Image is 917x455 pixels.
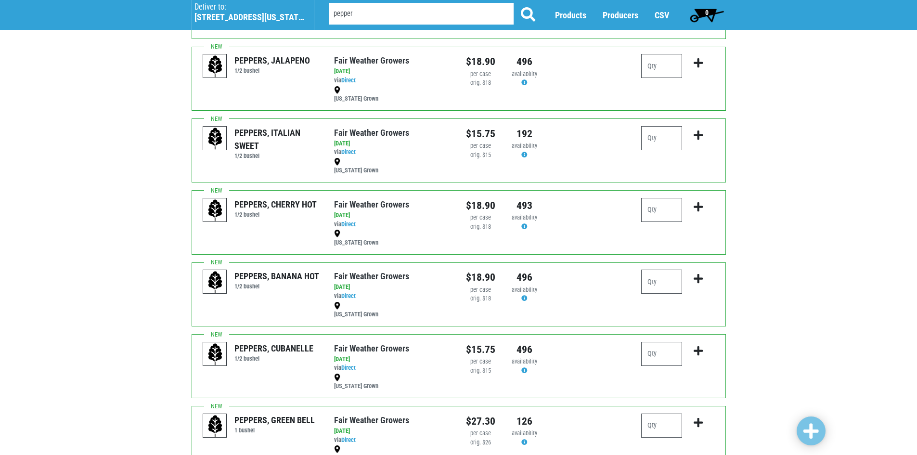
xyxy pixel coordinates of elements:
[334,220,451,229] div: via
[194,12,304,23] h5: [STREET_ADDRESS][US_STATE]
[334,301,451,319] div: [US_STATE] Grown
[466,54,495,69] div: $18.90
[203,198,227,222] img: placeholder-variety-43d6402dacf2d531de610a020419775a.svg
[234,270,319,283] div: PEPPERS, BANANA HOT
[341,436,356,443] a: Direct
[510,414,539,429] div: 126
[641,342,682,366] input: Qty
[334,373,451,391] div: [US_STATE] Grown
[512,142,537,149] span: availability
[641,198,682,222] input: Qty
[334,199,409,209] a: Fair Weather Growers
[234,427,315,434] h6: 1 bushel
[234,126,320,152] div: PEPPERS, ITALIAN SWEET
[341,221,356,228] a: Direct
[555,10,586,20] a: Products
[334,283,451,292] div: [DATE]
[641,414,682,438] input: Qty
[512,429,537,437] span: availability
[512,286,537,293] span: availability
[334,55,409,65] a: Fair Weather Growers
[334,86,340,94] img: map_marker-0e94453035b3232a4d21701695807de9.png
[334,427,451,436] div: [DATE]
[466,213,495,222] div: per case
[655,10,669,20] a: CSV
[512,358,537,365] span: availability
[334,436,451,445] div: via
[466,414,495,429] div: $27.30
[203,54,227,78] img: placeholder-variety-43d6402dacf2d531de610a020419775a.svg
[641,270,682,294] input: Qty
[510,126,539,142] div: 192
[234,342,313,355] div: PEPPERS, CUBANELLE
[334,229,451,247] div: [US_STATE] Grown
[334,139,451,148] div: [DATE]
[203,127,227,151] img: placeholder-variety-43d6402dacf2d531de610a020419775a.svg
[512,70,537,78] span: availability
[341,292,356,299] a: Direct
[334,230,340,237] img: map_marker-0e94453035b3232a4d21701695807de9.png
[234,283,319,290] h6: 1/2 bushel
[510,270,539,285] div: 496
[466,222,495,232] div: orig. $18
[234,211,317,218] h6: 1/2 bushel
[334,292,451,301] div: via
[334,128,409,138] a: Fair Weather Growers
[234,355,313,362] h6: 1/2 bushel
[641,126,682,150] input: Qty
[203,270,227,294] img: placeholder-variety-43d6402dacf2d531de610a020419775a.svg
[234,54,310,67] div: PEPPERS, JALAPENO
[341,77,356,84] a: Direct
[334,271,409,281] a: Fair Weather Growers
[341,148,356,156] a: Direct
[466,70,495,79] div: per case
[334,157,451,175] div: [US_STATE] Grown
[685,5,728,25] a: 0
[334,343,409,353] a: Fair Weather Growers
[334,364,451,373] div: via
[466,438,495,447] div: orig. $26
[603,10,638,20] a: Producers
[234,414,315,427] div: PEPPERS, GREEN BELL
[466,78,495,88] div: orig. $18
[466,294,495,303] div: orig. $18
[334,374,340,381] img: map_marker-0e94453035b3232a4d21701695807de9.png
[466,270,495,285] div: $18.90
[334,67,451,76] div: [DATE]
[341,364,356,371] a: Direct
[234,198,317,211] div: PEPPERS, CHERRY HOT
[203,414,227,438] img: placeholder-variety-43d6402dacf2d531de610a020419775a.svg
[334,148,451,157] div: via
[512,214,537,221] span: availability
[510,198,539,213] div: 493
[466,142,495,151] div: per case
[466,151,495,160] div: orig. $15
[510,54,539,69] div: 496
[329,3,514,25] input: Search by Product, Producer etc.
[334,211,451,220] div: [DATE]
[334,85,451,104] div: [US_STATE] Grown
[334,76,451,85] div: via
[466,342,495,357] div: $15.75
[194,2,304,12] p: Deliver to:
[334,445,340,453] img: map_marker-0e94453035b3232a4d21701695807de9.png
[466,429,495,438] div: per case
[334,302,340,310] img: map_marker-0e94453035b3232a4d21701695807de9.png
[466,286,495,295] div: per case
[466,198,495,213] div: $18.90
[466,357,495,366] div: per case
[334,355,451,364] div: [DATE]
[334,158,340,166] img: map_marker-0e94453035b3232a4d21701695807de9.png
[510,342,539,357] div: 496
[466,366,495,376] div: orig. $15
[466,126,495,142] div: $15.75
[203,342,227,366] img: placeholder-variety-43d6402dacf2d531de610a020419775a.svg
[234,152,320,159] h6: 1/2 bushel
[334,415,409,425] a: Fair Weather Growers
[705,9,709,16] span: 0
[641,54,682,78] input: Qty
[234,67,310,74] h6: 1/2 bushel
